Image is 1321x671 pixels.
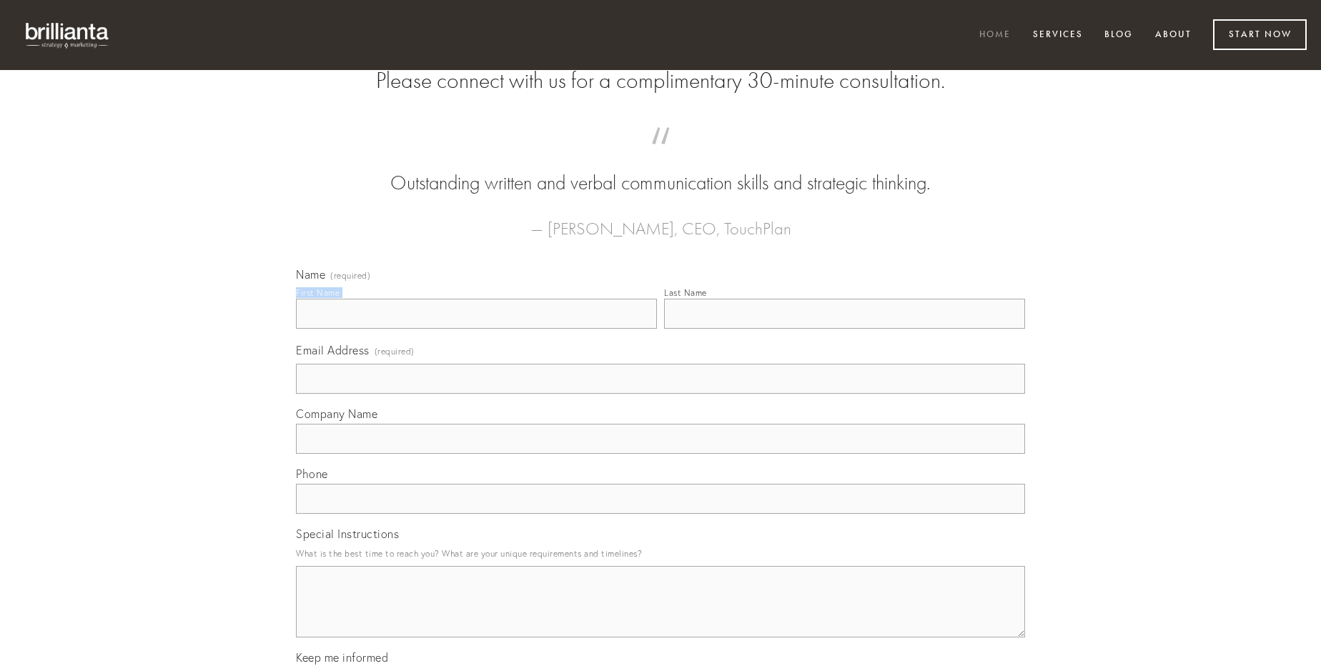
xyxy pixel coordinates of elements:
[1095,24,1142,47] a: Blog
[375,342,415,361] span: (required)
[296,267,325,282] span: Name
[319,141,1002,169] span: “
[1024,24,1092,47] a: Services
[296,527,399,541] span: Special Instructions
[296,287,340,298] div: First Name
[319,197,1002,243] figcaption: — [PERSON_NAME], CEO, TouchPlan
[296,467,328,481] span: Phone
[1213,19,1307,50] a: Start Now
[330,272,370,280] span: (required)
[296,544,1025,563] p: What is the best time to reach you? What are your unique requirements and timelines?
[1146,24,1201,47] a: About
[970,24,1020,47] a: Home
[319,141,1002,197] blockquote: Outstanding written and verbal communication skills and strategic thinking.
[296,650,388,665] span: Keep me informed
[14,14,122,56] img: brillianta - research, strategy, marketing
[664,287,707,298] div: Last Name
[296,343,370,357] span: Email Address
[296,407,377,421] span: Company Name
[296,67,1025,94] h2: Please connect with us for a complimentary 30-minute consultation.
